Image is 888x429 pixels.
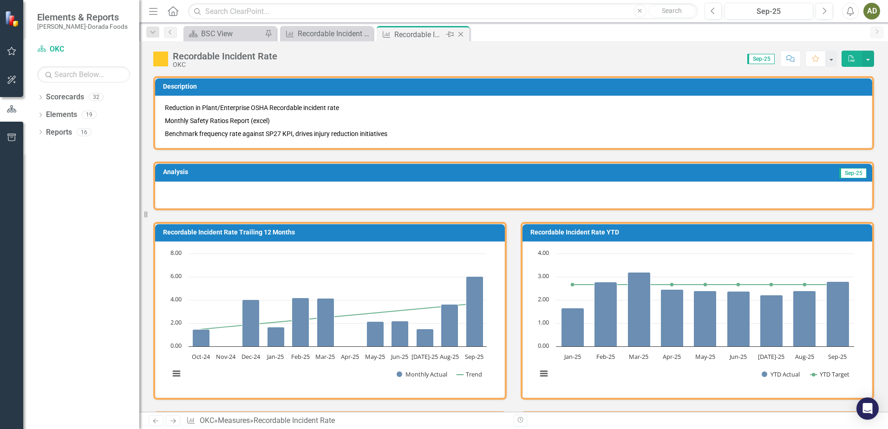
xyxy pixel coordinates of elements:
[365,352,385,361] text: May-25
[704,283,707,286] path: May-25, 2.66. YTD Target.
[367,322,384,347] path: May-25, 2.14226802. Monthly Actual.
[170,341,182,350] text: 0.00
[282,28,371,39] a: Recordable Incident Rate
[662,7,682,14] span: Search
[165,249,495,388] div: Chart. Highcharts interactive chart.
[165,114,862,127] p: Monthly Safety Ratios Report (excel)
[465,352,483,361] text: Sep-25
[268,327,285,347] path: Jan-25, 1.64698519. Monthly Actual.
[201,28,262,39] div: BSC View
[795,352,814,361] text: Aug-25
[670,283,674,286] path: Apr-25, 2.66. YTD Target.
[839,168,867,178] span: Sep-25
[163,169,494,175] h3: Analysis
[163,83,868,90] h3: Description
[266,352,284,361] text: Jan-25
[37,44,130,55] a: OKC
[200,416,214,425] a: OKC
[856,397,879,420] div: Open Intercom Messenger
[390,352,408,361] text: Jun-25
[165,127,862,138] p: Benchmark frequency rate against SP27 KPI, drives injury reduction initiatives
[695,352,715,361] text: May-25
[760,295,783,347] path: Jul-25, 2.20900196. YTD Actual.
[186,416,507,426] div: » »
[163,229,500,236] h3: Recordable Incident Rate Trailing 12 Months
[466,277,483,347] path: Sep-25, 6.03870812. Monthly Actual.
[153,52,168,66] img: Caution
[37,66,130,83] input: Search Below...
[538,318,549,326] text: 1.00
[165,249,491,388] svg: Interactive chart
[411,352,438,361] text: [DATE]-25
[193,330,210,347] path: Oct-24, 1.4665337. Monthly Actual.
[77,128,91,136] div: 16
[46,127,72,138] a: Reports
[663,352,681,361] text: Apr-25
[441,305,458,347] path: Aug-25, 3.60506512. Monthly Actual.
[394,29,444,40] div: Recordable Incident Rate
[649,5,695,18] button: Search
[562,273,849,347] g: YTD Actual, series 1 of 2. Bar series with 9 bars.
[192,352,210,361] text: Oct-24
[417,329,434,347] path: Jul-25, 1.50968463. Monthly Actual.
[594,282,617,347] path: Feb-25, 2.76484955. YTD Actual.
[170,318,182,326] text: 2.00
[538,248,549,257] text: 4.00
[532,249,862,388] div: Chart. Highcharts interactive chart.
[457,370,482,378] button: Show Trend
[216,352,236,361] text: Nov-24
[82,111,97,119] div: 19
[628,273,651,347] path: Mar-25, 3.19080028. YTD Actual.
[193,277,483,347] g: Monthly Actual, series 1 of 2. Bar series with 12 bars.
[298,28,371,39] div: Recordable Incident Rate
[762,370,800,378] button: Show YTD Actual
[440,352,459,361] text: Aug-25
[562,308,584,347] path: Jan-25, 1.64698519. YTD Actual.
[537,367,550,380] button: View chart menu, Chart
[737,283,740,286] path: Jun-25, 2.66. YTD Target.
[173,61,277,68] div: OKC
[538,295,549,303] text: 2.00
[292,298,309,347] path: Feb-25, 4.18515108. Monthly Actual.
[827,282,849,347] path: Sep-25, 2.78187034. YTD Actual.
[46,110,77,120] a: Elements
[863,3,880,19] button: AD
[803,283,807,286] path: Aug-25, 2.66. YTD Target.
[173,51,277,61] div: Recordable Incident Rate
[538,272,549,280] text: 3.00
[793,291,816,347] path: Aug-25, 2.39445253. YTD Actual.
[37,12,128,23] span: Elements & Reports
[37,23,128,30] small: [PERSON_NAME]-Dorada Foods
[727,292,750,347] path: Jun-25, 2.36554016. YTD Actual.
[725,3,813,19] button: Sep-25
[532,249,859,388] svg: Interactive chart
[392,321,409,347] path: Jun-25, 2.18073971. Monthly Actual.
[571,283,575,286] path: Jan-25, 2.66. YTD Target.
[828,352,847,361] text: Sep-25
[530,229,868,236] h3: Recordable Incident Rate YTD
[629,352,648,361] text: Mar-25
[242,352,261,361] text: Dec-24
[165,103,862,114] p: Reduction in Plant/Enterprise OSHA Recordable incident rate
[89,93,104,101] div: 32
[341,352,359,361] text: Apr-25
[254,416,335,425] div: Recordable Incident Rate
[596,352,615,361] text: Feb-25
[571,283,840,286] g: YTD Target, series 2 of 2. Line with 9 data points.
[661,290,684,347] path: Apr-25, 2.45845216. YTD Actual.
[186,28,262,39] a: BSC View
[170,272,182,280] text: 6.00
[218,416,250,425] a: Measures
[317,299,334,347] path: Mar-25, 4.14976502. Monthly Actual.
[397,370,447,378] button: Show Monthly Actual
[758,352,784,361] text: [DATE]-25
[170,295,182,303] text: 4.00
[747,54,775,64] span: Sep-25
[315,352,335,361] text: Mar-25
[291,352,310,361] text: Feb-25
[729,352,747,361] text: Jun-25
[188,3,698,19] input: Search ClearPoint...
[46,92,84,103] a: Scorecards
[4,10,21,27] img: ClearPoint Strategy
